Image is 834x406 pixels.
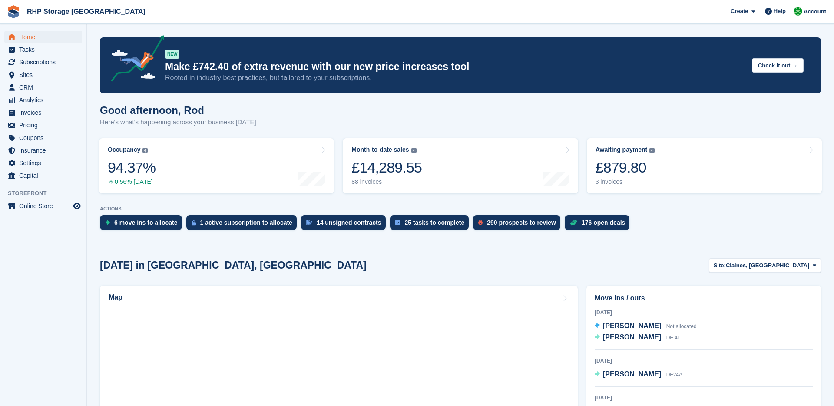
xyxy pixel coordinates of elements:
span: [PERSON_NAME] [603,322,661,329]
a: Awaiting payment £879.80 3 invoices [587,138,822,193]
div: NEW [165,50,179,59]
img: contract_signature_icon-13c848040528278c33f63329250d36e43548de30e8caae1d1a13099fd9432cc5.svg [306,220,312,225]
span: Help [774,7,786,16]
div: 88 invoices [351,178,422,186]
div: Awaiting payment [596,146,648,153]
button: Check it out → [752,58,804,73]
div: 14 unsigned contracts [317,219,381,226]
a: [PERSON_NAME] DF 41 [595,332,680,343]
span: Create [731,7,748,16]
a: menu [4,200,82,212]
a: 14 unsigned contracts [301,215,390,234]
span: DF24A [666,372,682,378]
div: 0.56% [DATE] [108,178,156,186]
div: 3 invoices [596,178,655,186]
a: menu [4,106,82,119]
a: menu [4,56,82,68]
a: menu [4,31,82,43]
img: task-75834270c22a3079a89374b754ae025e5fb1db73e45f91037f5363f120a921f8.svg [395,220,400,225]
div: Month-to-date sales [351,146,409,153]
div: 94.37% [108,159,156,176]
div: 6 move ins to allocate [114,219,178,226]
img: icon-info-grey-7440780725fd019a000dd9b08b2336e03edf1995a4989e88bcd33f0948082b44.svg [411,148,417,153]
span: Not allocated [666,323,697,329]
a: [PERSON_NAME] DF24A [595,369,682,380]
span: Capital [19,170,71,182]
div: 25 tasks to complete [405,219,465,226]
div: 290 prospects to review [487,219,556,226]
img: move_ins_to_allocate_icon-fdf77a2bb77ea45bf5b3d319d69a93e2d87916cf1d5bf7949dd705db3b84f3ca.svg [105,220,110,225]
button: Site: Claines, [GEOGRAPHIC_DATA] [709,258,821,273]
span: DF 41 [666,335,681,341]
a: 1 active subscription to allocate [186,215,301,234]
span: CRM [19,81,71,93]
h2: Map [109,293,122,301]
a: menu [4,69,82,81]
a: RHP Storage [GEOGRAPHIC_DATA] [23,4,149,19]
img: prospect-51fa495bee0391a8d652442698ab0144808aea92771e9ea1ae160a38d050c398.svg [478,220,483,225]
a: menu [4,132,82,144]
span: Tasks [19,43,71,56]
span: Settings [19,157,71,169]
a: menu [4,144,82,156]
h2: Move ins / outs [595,293,813,303]
div: £14,289.55 [351,159,422,176]
h2: [DATE] in [GEOGRAPHIC_DATA], [GEOGRAPHIC_DATA] [100,260,367,271]
img: deal-1b604bf984904fb50ccaf53a9ad4b4a5d6e5aea283cecdc64d6e3604feb123c2.svg [570,220,577,226]
img: stora-icon-8386f47178a22dfd0bd8f6a31ec36ba5ce8667c1dd55bd0f319d3a0aa187defe.svg [7,5,20,18]
div: [DATE] [595,394,813,402]
img: active_subscription_to_allocate_icon-d502201f5373d7db506a760aba3b589e785aa758c864c3986d89f69b8ff3... [192,220,196,226]
a: menu [4,94,82,106]
a: menu [4,119,82,131]
a: 25 tasks to complete [390,215,473,234]
img: price-adjustments-announcement-icon-8257ccfd72463d97f412b2fc003d46551f7dbcb40ab6d574587a9cd5c0d94... [104,35,165,85]
div: [DATE] [595,309,813,316]
p: Rooted in industry best practices, but tailored to your subscriptions. [165,73,745,83]
a: Preview store [72,201,82,211]
img: icon-info-grey-7440780725fd019a000dd9b08b2336e03edf1995a4989e88bcd33f0948082b44.svg [142,148,148,153]
a: Occupancy 94.37% 0.56% [DATE] [99,138,334,193]
a: menu [4,157,82,169]
span: Online Store [19,200,71,212]
span: [PERSON_NAME] [603,333,661,341]
a: 6 move ins to allocate [100,215,186,234]
div: 176 open deals [582,219,625,226]
p: Here's what's happening across your business [DATE] [100,117,256,127]
a: 176 open deals [565,215,634,234]
span: Pricing [19,119,71,131]
div: [DATE] [595,357,813,365]
img: Rod [794,7,802,16]
a: menu [4,43,82,56]
div: Occupancy [108,146,140,153]
span: Site: [714,261,726,270]
span: Storefront [8,189,86,198]
a: [PERSON_NAME] Not allocated [595,321,697,332]
span: Invoices [19,106,71,119]
span: Insurance [19,144,71,156]
div: £879.80 [596,159,655,176]
p: ACTIONS [100,206,821,212]
span: Coupons [19,132,71,144]
h1: Good afternoon, Rod [100,104,256,116]
span: Analytics [19,94,71,106]
span: Account [804,7,826,16]
a: Month-to-date sales £14,289.55 88 invoices [343,138,578,193]
a: menu [4,81,82,93]
span: Subscriptions [19,56,71,68]
p: Make £742.40 of extra revenue with our new price increases tool [165,60,745,73]
span: Claines, [GEOGRAPHIC_DATA] [726,261,809,270]
a: 290 prospects to review [473,215,565,234]
div: 1 active subscription to allocate [200,219,292,226]
a: menu [4,170,82,182]
span: Sites [19,69,71,81]
span: Home [19,31,71,43]
span: [PERSON_NAME] [603,370,661,378]
img: icon-info-grey-7440780725fd019a000dd9b08b2336e03edf1995a4989e88bcd33f0948082b44.svg [649,148,655,153]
